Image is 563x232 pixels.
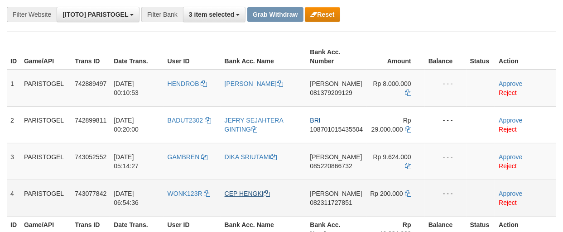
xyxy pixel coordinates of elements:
[495,44,556,70] th: Action
[75,117,106,124] span: 742899811
[20,44,71,70] th: Game/API
[310,199,352,206] span: Copy 082311727851 to clipboard
[310,190,362,197] span: [PERSON_NAME]
[168,190,202,197] span: WONK123R
[499,162,517,170] a: Reject
[310,117,320,124] span: BRI
[499,117,522,124] a: Approve
[63,11,128,18] span: [ITOTO] PARISTOGEL
[373,153,411,161] span: Rp 9.624.000
[310,80,362,87] span: [PERSON_NAME]
[75,153,106,161] span: 743052552
[75,190,106,197] span: 743077842
[499,126,517,133] a: Reject
[373,80,411,87] span: Rp 8.000.000
[425,106,467,143] td: - - -
[247,7,303,22] button: Grab Withdraw
[114,80,139,96] span: [DATE] 00:10:53
[425,44,467,70] th: Balance
[168,153,200,161] span: GAMBREN
[164,44,221,70] th: User ID
[7,44,20,70] th: ID
[168,153,208,161] a: GAMBREN
[225,190,270,197] a: CEP HENGKI
[20,143,71,180] td: PARISTOGEL
[405,162,411,170] a: Copy 9624000 to clipboard
[7,70,20,107] td: 1
[168,80,207,87] a: HENDROB
[310,162,352,170] span: Copy 085220866732 to clipboard
[499,89,517,96] a: Reject
[20,70,71,107] td: PARISTOGEL
[405,89,411,96] a: Copy 8000000 to clipboard
[168,190,211,197] a: WONK123R
[499,190,522,197] a: Approve
[141,7,183,22] div: Filter Bank
[189,11,234,18] span: 3 item selected
[467,44,496,70] th: Status
[310,89,352,96] span: Copy 081379209129 to clipboard
[168,117,211,124] a: BADUT2302
[7,106,20,143] td: 2
[425,70,467,107] td: - - -
[225,80,283,87] a: [PERSON_NAME]
[310,126,363,133] span: Copy 108701015435504 to clipboard
[499,80,522,87] a: Approve
[7,143,20,180] td: 3
[7,7,57,22] div: Filter Website
[114,117,139,133] span: [DATE] 00:20:00
[370,190,403,197] span: Rp 200.000
[425,180,467,216] td: - - -
[114,153,139,170] span: [DATE] 05:14:27
[405,190,411,197] a: Copy 200000 to clipboard
[168,80,199,87] span: HENDROB
[366,44,424,70] th: Amount
[57,7,140,22] button: [ITOTO] PARISTOGEL
[221,44,307,70] th: Bank Acc. Name
[114,190,139,206] span: [DATE] 06:54:36
[168,117,203,124] span: BADUT2302
[75,80,106,87] span: 742889497
[225,117,283,133] a: JEFRY SEJAHTERA GINTING
[405,126,411,133] a: Copy 29000000 to clipboard
[371,117,411,133] span: Rp 29.000.000
[499,199,517,206] a: Reject
[7,180,20,216] td: 4
[183,7,245,22] button: 3 item selected
[425,143,467,180] td: - - -
[20,180,71,216] td: PARISTOGEL
[306,44,366,70] th: Bank Acc. Number
[110,44,164,70] th: Date Trans.
[310,153,362,161] span: [PERSON_NAME]
[225,153,277,161] a: DIKA SRIUTAMI
[305,7,340,22] button: Reset
[499,153,522,161] a: Approve
[20,106,71,143] td: PARISTOGEL
[71,44,110,70] th: Trans ID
